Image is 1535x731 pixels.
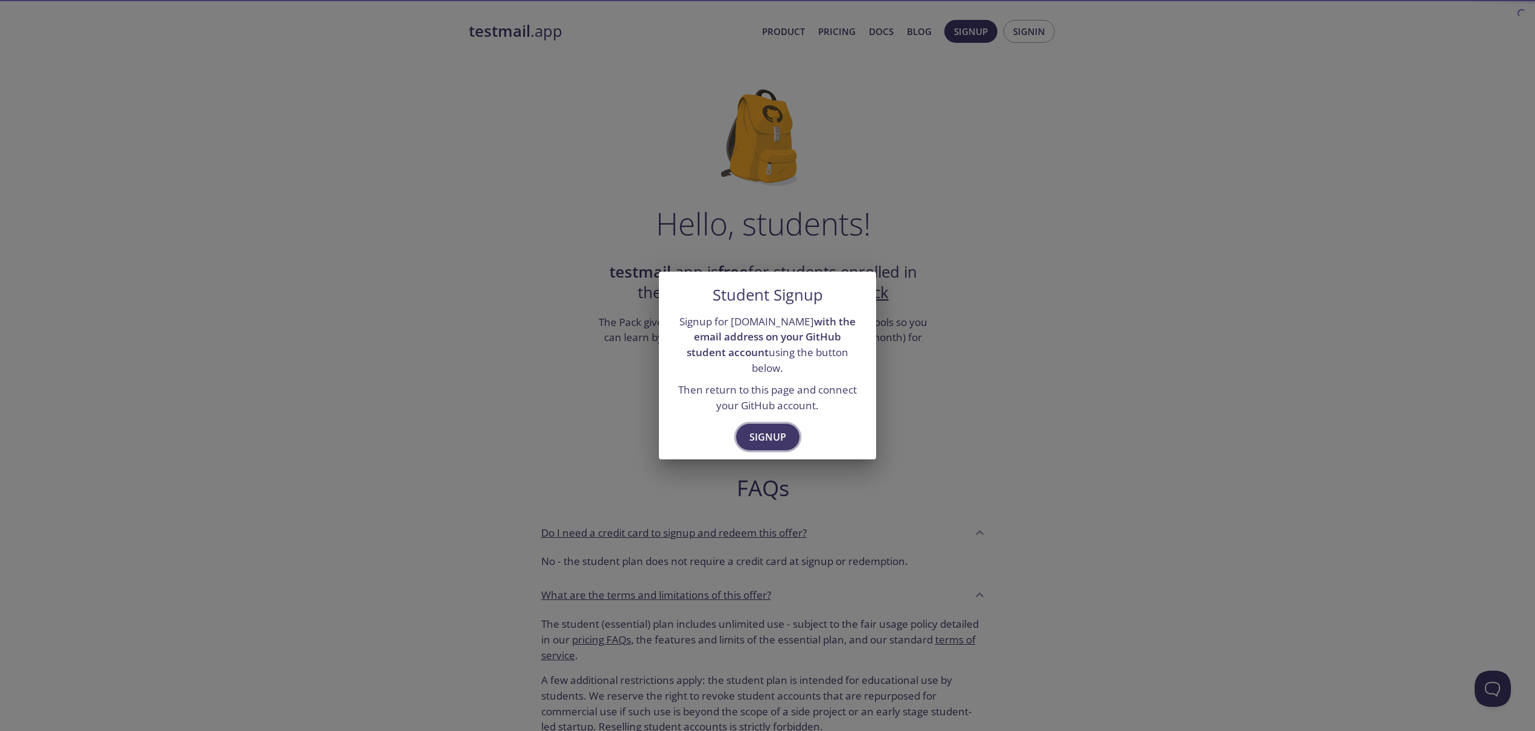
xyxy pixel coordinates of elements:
p: Signup for [DOMAIN_NAME] using the button below. [673,314,862,376]
button: Signup [736,424,799,450]
span: Signup [749,429,786,445]
p: Then return to this page and connect your GitHub account. [673,382,862,413]
h5: Student Signup [713,286,823,304]
strong: with the email address on your GitHub student account [687,314,856,359]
